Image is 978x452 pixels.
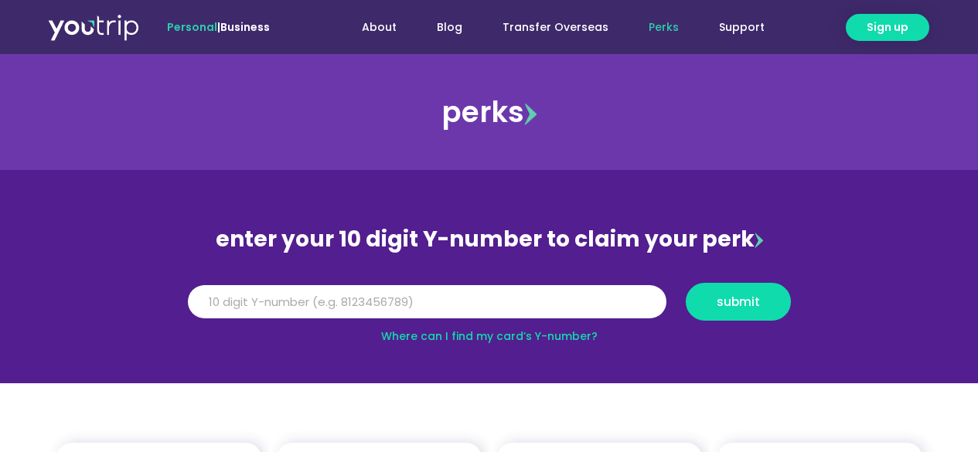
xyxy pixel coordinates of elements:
[180,219,799,260] div: enter your 10 digit Y-number to claim your perk
[188,283,791,332] form: Y Number
[417,13,482,42] a: Blog
[342,13,417,42] a: About
[167,19,217,35] span: Personal
[381,328,598,344] a: Where can I find my card’s Y-number?
[717,296,760,308] span: submit
[846,14,929,41] a: Sign up
[482,13,629,42] a: Transfer Overseas
[699,13,785,42] a: Support
[312,13,785,42] nav: Menu
[167,19,270,35] span: |
[867,19,908,36] span: Sign up
[686,283,791,321] button: submit
[188,285,666,319] input: 10 digit Y-number (e.g. 8123456789)
[629,13,699,42] a: Perks
[220,19,270,35] a: Business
